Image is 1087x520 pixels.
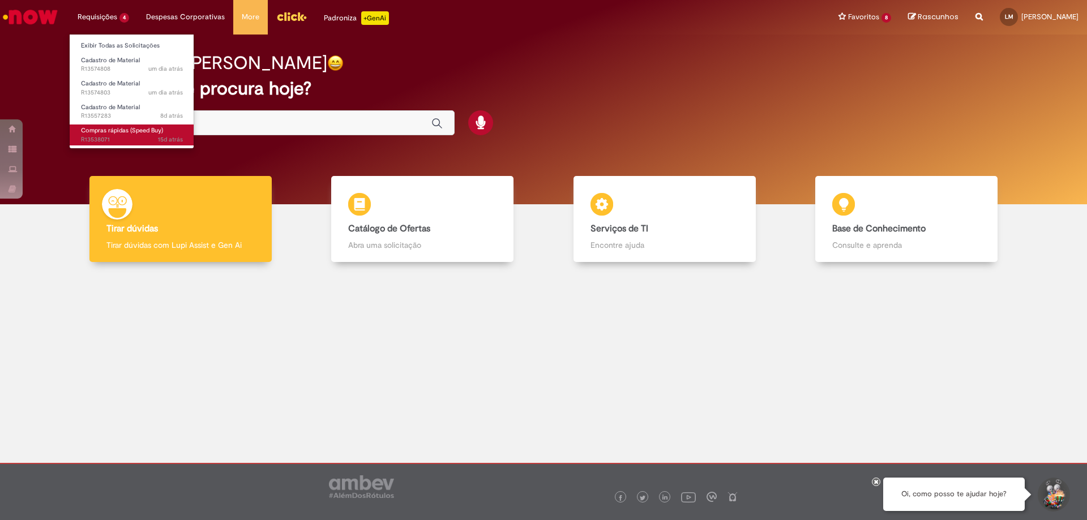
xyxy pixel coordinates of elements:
[908,12,958,23] a: Rascunhos
[81,79,140,88] span: Cadastro de Material
[106,239,255,251] p: Tirar dúvidas com Lupi Assist e Gen Ai
[148,88,183,97] time: 29/09/2025 07:50:37
[158,135,183,144] time: 16/09/2025 08:39:33
[361,11,389,25] p: +GenAi
[146,11,225,23] span: Despesas Corporativas
[98,53,327,73] h2: Boa tarde, [PERSON_NAME]
[1036,478,1070,512] button: Iniciar Conversa de Suporte
[786,176,1028,263] a: Base de Conhecimento Consulte e aprenda
[81,135,183,144] span: R13538071
[707,492,717,502] img: logo_footer_workplace.png
[148,88,183,97] span: um dia atrás
[543,176,786,263] a: Serviços de TI Encontre ajuda
[618,495,623,501] img: logo_footer_facebook.png
[81,126,163,135] span: Compras rápidas (Speed Buy)
[918,11,958,22] span: Rascunhos
[276,8,307,25] img: click_logo_yellow_360x200.png
[881,13,891,23] span: 8
[348,223,430,234] b: Catálogo de Ofertas
[70,124,194,145] a: Aberto R13538071 : Compras rápidas (Speed Buy)
[640,495,645,501] img: logo_footer_twitter.png
[59,176,302,263] a: Tirar dúvidas Tirar dúvidas com Lupi Assist e Gen Ai
[81,111,183,121] span: R13557283
[348,239,497,251] p: Abra uma solicitação
[160,111,183,120] span: 8d atrás
[78,11,117,23] span: Requisições
[148,65,183,73] span: um dia atrás
[160,111,183,120] time: 23/09/2025 07:34:17
[832,239,981,251] p: Consulte e aprenda
[324,11,389,25] div: Padroniza
[1,6,59,28] img: ServiceNow
[883,478,1025,511] div: Oi, como posso te ajudar hoje?
[98,79,990,98] h2: O que você procura hoje?
[1021,12,1079,22] span: [PERSON_NAME]
[70,40,194,52] a: Exibir Todas as Solicitações
[832,223,926,234] b: Base de Conhecimento
[106,223,158,234] b: Tirar dúvidas
[158,135,183,144] span: 15d atrás
[119,13,129,23] span: 4
[327,55,344,71] img: happy-face.png
[681,489,696,504] img: logo_footer_youtube.png
[81,65,183,74] span: R13574808
[590,223,648,234] b: Serviços de TI
[81,103,140,111] span: Cadastro de Material
[242,11,259,23] span: More
[70,54,194,75] a: Aberto R13574808 : Cadastro de Material
[70,101,194,122] a: Aberto R13557283 : Cadastro de Material
[302,176,544,263] a: Catálogo de Ofertas Abra uma solicitação
[69,34,194,149] ul: Requisições
[662,495,668,501] img: logo_footer_linkedin.png
[70,78,194,98] a: Aberto R13574803 : Cadastro de Material
[81,88,183,97] span: R13574803
[848,11,879,23] span: Favoritos
[727,492,738,502] img: logo_footer_naosei.png
[329,475,394,498] img: logo_footer_ambev_rotulo_gray.png
[590,239,739,251] p: Encontre ajuda
[1005,13,1013,20] span: LM
[81,56,140,65] span: Cadastro de Material
[148,65,183,73] time: 29/09/2025 07:52:54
